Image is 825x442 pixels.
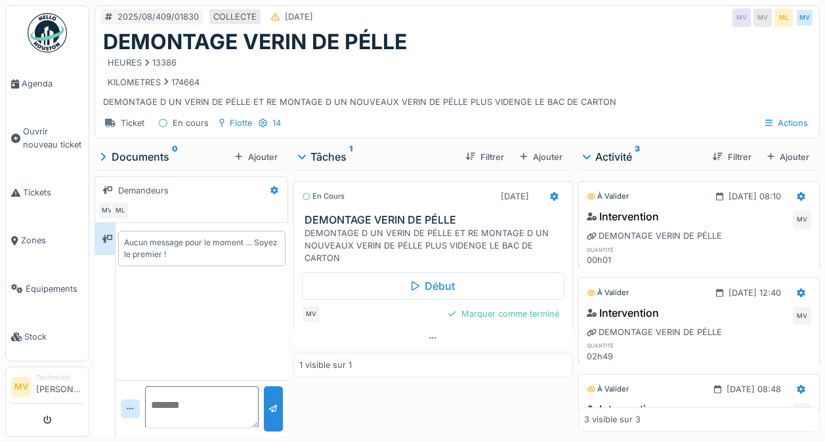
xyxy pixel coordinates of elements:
[36,372,83,382] div: Technicien
[587,287,629,298] div: À valider
[230,148,282,166] div: Ajouter
[230,117,252,129] div: Flotte
[111,201,129,220] div: ML
[21,234,83,247] span: Zones
[213,10,257,23] div: COLLECTE
[759,113,814,132] div: Actions
[587,384,629,395] div: À valider
[583,149,703,165] div: Activité
[302,272,564,300] div: Début
[302,305,320,323] div: MV
[6,265,89,313] a: Équipements
[587,254,659,266] div: 00h01
[587,209,659,224] div: Intervention
[774,9,793,27] div: ML
[6,60,89,108] a: Agenda
[793,403,811,422] div: MV
[305,227,567,265] div: DEMONTAGE D UN VERIN DE PÉLLE ET RE MONTAGE D UN NOUVEAUX VERIN DE PÉLLE PLUS VIDENGE LE BAC DE C...
[24,331,83,343] span: Stock
[443,305,564,323] div: Marquer comme terminé
[727,383,781,395] div: [DATE] 08:48
[587,245,659,254] h6: quantité
[793,307,811,325] div: MV
[635,149,640,165] sup: 3
[349,149,352,165] sup: 1
[6,216,89,264] a: Zones
[285,10,313,23] div: [DATE]
[36,372,83,401] li: [PERSON_NAME]
[6,313,89,361] a: Stock
[305,214,567,226] h3: DEMONTAGE VERIN DE PÉLLE
[28,13,67,52] img: Badge_color-CXgf-gQk.svg
[587,350,659,363] div: 02h49
[11,372,83,404] a: MV Technicien[PERSON_NAME]
[729,287,781,299] div: [DATE] 12:40
[124,237,280,260] div: Aucun message pour le moment … Soyez le premier !
[299,359,352,371] div: 1 visible sur 1
[753,9,772,27] div: MV
[302,191,345,202] div: En cours
[515,148,567,166] div: Ajouter
[708,148,756,166] div: Filtrer
[587,191,629,202] div: À valider
[587,341,659,350] h6: quantité
[98,201,116,220] div: MV
[103,54,811,108] div: DEMONTAGE D UN VERIN DE PÉLLE ET RE MONTAGE D UN NOUVEAUX VERIN DE PÉLLE PLUS VIDENGE LE BAC DE C...
[584,413,641,426] div: 3 visible sur 3
[118,184,169,197] div: Demandeurs
[22,77,83,90] span: Agenda
[117,10,199,23] div: 2025/08/409/01830
[121,117,144,129] div: Ticket
[729,190,781,203] div: [DATE] 08:10
[100,149,230,165] div: Documents
[501,190,529,203] div: [DATE]
[103,30,407,54] h1: DEMONTAGE VERIN DE PÉLLE
[793,211,811,229] div: MV
[762,148,814,166] div: Ajouter
[173,117,209,129] div: En cours
[108,76,200,89] div: KILOMETRES 174664
[587,230,722,242] div: DEMONTAGE VERIN DE PÉLLE
[23,186,83,199] span: Tickets
[299,149,455,165] div: Tâches
[23,125,83,150] span: Ouvrir nouveau ticket
[6,169,89,216] a: Tickets
[272,117,281,129] div: 14
[795,9,814,27] div: MV
[108,56,177,69] div: HEURES 13386
[11,377,31,397] li: MV
[6,108,89,169] a: Ouvrir nouveau ticket
[461,148,509,166] div: Filtrer
[587,305,659,321] div: Intervention
[732,9,751,27] div: MV
[587,326,722,338] div: DEMONTAGE VERIN DE PÉLLE
[26,283,83,295] span: Équipements
[172,149,178,165] sup: 0
[587,401,659,417] div: Intervention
